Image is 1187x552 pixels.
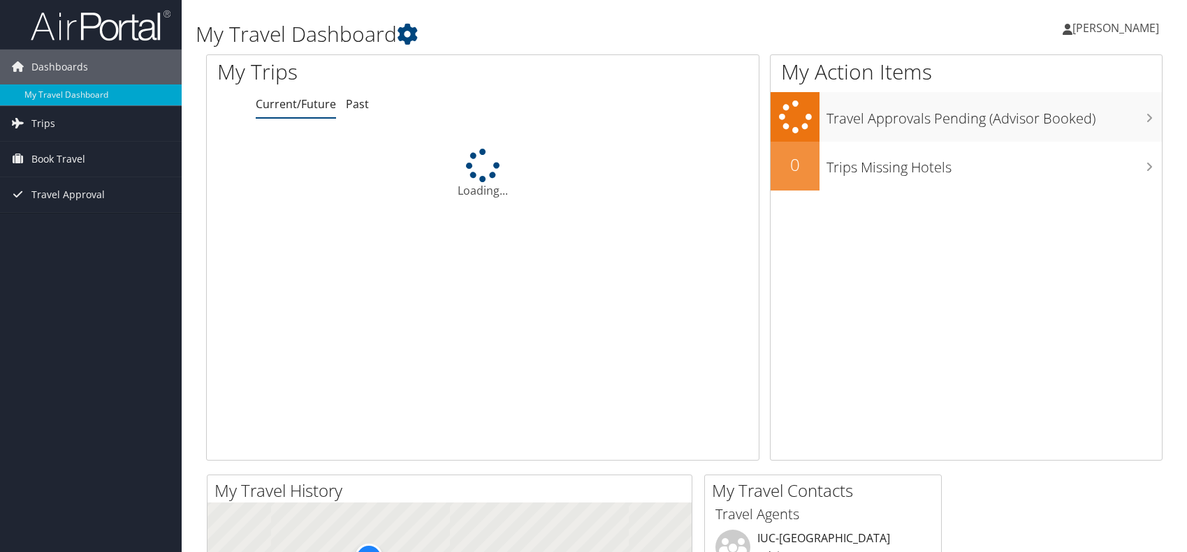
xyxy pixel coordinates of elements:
[712,479,941,502] h2: My Travel Contacts
[826,151,1162,177] h3: Trips Missing Hotels
[217,57,518,87] h1: My Trips
[1063,7,1173,49] a: [PERSON_NAME]
[826,102,1162,128] h3: Travel Approvals Pending (Advisor Booked)
[196,20,847,49] h1: My Travel Dashboard
[31,50,88,84] span: Dashboards
[771,142,1162,191] a: 0Trips Missing Hotels
[214,479,692,502] h2: My Travel History
[31,9,170,42] img: airportal-logo.png
[771,57,1162,87] h1: My Action Items
[771,153,820,177] h2: 0
[207,149,759,199] div: Loading...
[31,177,105,212] span: Travel Approval
[771,92,1162,142] a: Travel Approvals Pending (Advisor Booked)
[715,505,931,524] h3: Travel Agents
[1072,20,1159,36] span: [PERSON_NAME]
[346,96,369,112] a: Past
[256,96,336,112] a: Current/Future
[31,142,85,177] span: Book Travel
[31,106,55,141] span: Trips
